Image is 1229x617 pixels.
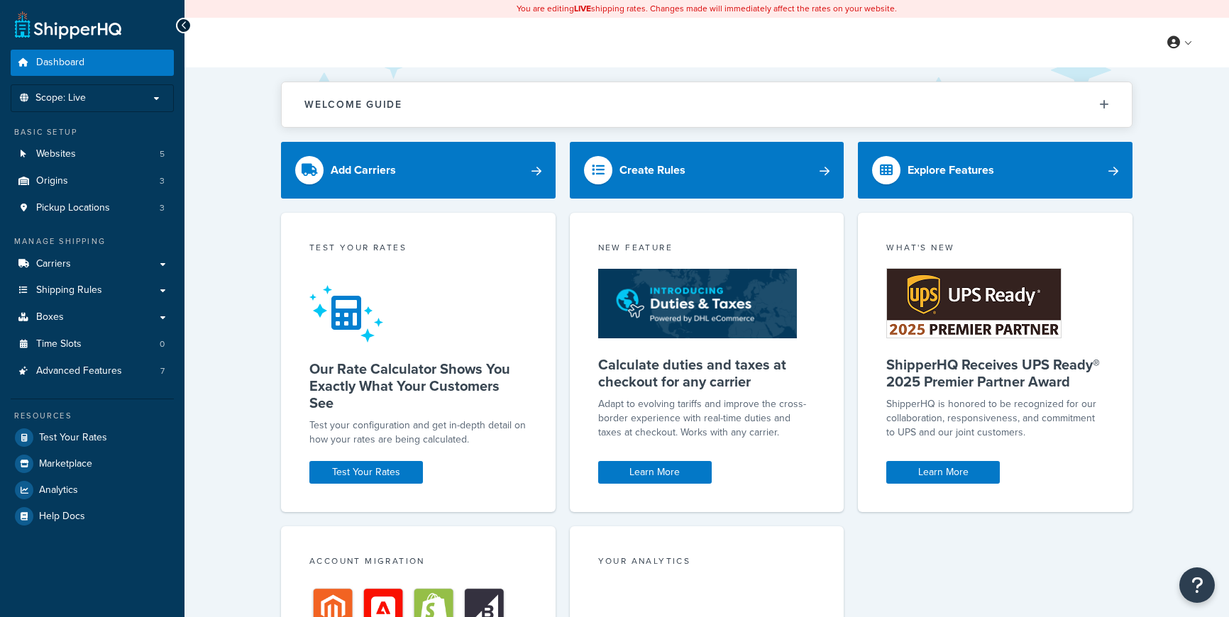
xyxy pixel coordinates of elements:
[39,484,78,496] span: Analytics
[36,57,84,69] span: Dashboard
[886,356,1104,390] h5: ShipperHQ Receives UPS Ready® 2025 Premier Partner Award
[11,331,174,357] a: Time Slots0
[36,338,82,350] span: Time Slots
[282,82,1132,127] button: Welcome Guide
[598,356,816,390] h5: Calculate duties and taxes at checkout for any carrier
[160,148,165,160] span: 5
[36,365,122,377] span: Advanced Features
[35,92,86,104] span: Scope: Live
[11,168,174,194] li: Origins
[36,202,110,214] span: Pickup Locations
[160,175,165,187] span: 3
[331,160,396,180] div: Add Carriers
[11,358,174,384] a: Advanced Features7
[36,175,68,187] span: Origins
[11,358,174,384] li: Advanced Features
[36,311,64,323] span: Boxes
[39,511,85,523] span: Help Docs
[598,241,816,257] div: New Feature
[11,195,174,221] a: Pickup Locations3
[160,202,165,214] span: 3
[858,142,1132,199] a: Explore Features
[309,418,527,447] div: Test your configuration and get in-depth detail on how your rates are being calculated.
[11,50,174,76] a: Dashboard
[598,461,712,484] a: Learn More
[570,142,844,199] a: Create Rules
[886,241,1104,257] div: What's New
[11,141,174,167] li: Websites
[281,142,556,199] a: Add Carriers
[11,235,174,248] div: Manage Shipping
[1179,567,1215,603] button: Open Resource Center
[309,461,423,484] a: Test Your Rates
[11,477,174,503] a: Analytics
[36,284,102,296] span: Shipping Rules
[309,241,527,257] div: Test your rates
[11,410,174,422] div: Resources
[619,160,685,180] div: Create Rules
[36,258,71,270] span: Carriers
[309,555,527,571] div: Account Migration
[11,251,174,277] a: Carriers
[11,331,174,357] li: Time Slots
[11,168,174,194] a: Origins3
[11,277,174,304] a: Shipping Rules
[11,504,174,529] a: Help Docs
[36,148,76,160] span: Websites
[39,432,107,444] span: Test Your Rates
[39,458,92,470] span: Marketplace
[886,461,1000,484] a: Learn More
[11,195,174,221] li: Pickup Locations
[11,141,174,167] a: Websites5
[11,451,174,477] a: Marketplace
[598,397,816,440] p: Adapt to evolving tariffs and improve the cross-border experience with real-time duties and taxes...
[574,2,591,15] b: LIVE
[11,425,174,450] a: Test Your Rates
[160,338,165,350] span: 0
[160,365,165,377] span: 7
[304,99,402,110] h2: Welcome Guide
[908,160,994,180] div: Explore Features
[11,304,174,330] a: Boxes
[886,397,1104,440] p: ShipperHQ is honored to be recognized for our collaboration, responsiveness, and commitment to UP...
[11,126,174,138] div: Basic Setup
[309,360,527,411] h5: Our Rate Calculator Shows You Exactly What Your Customers See
[598,555,816,571] div: Your Analytics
